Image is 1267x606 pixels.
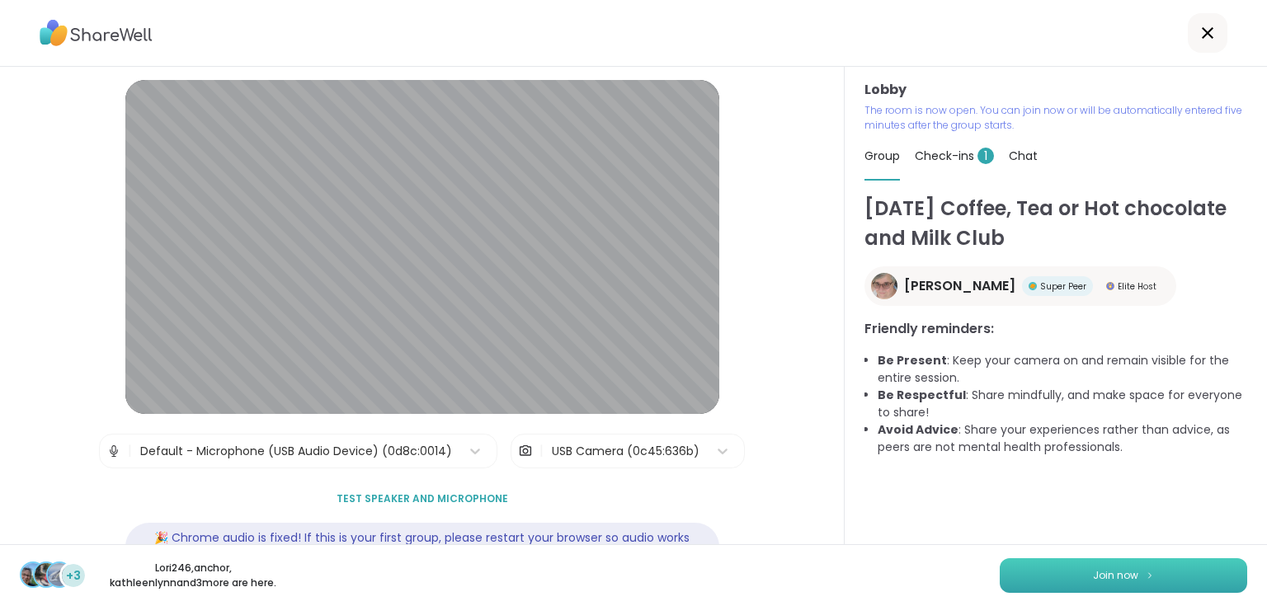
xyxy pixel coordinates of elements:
[864,80,1247,100] h3: Lobby
[864,319,1247,339] h3: Friendly reminders:
[878,421,1247,456] li: : Share your experiences rather than advice, as peers are not mental health professionals.
[552,443,699,460] div: USB Camera (0c45:636b)
[864,266,1176,306] a: Susan[PERSON_NAME]Super PeerSuper PeerElite HostElite Host
[915,148,994,164] span: Check-ins
[330,482,515,516] button: Test speaker and microphone
[128,435,132,467] span: |
[106,435,121,467] img: Microphone
[518,435,533,467] img: Camera
[878,387,966,403] b: Be Respectful
[864,194,1247,253] h1: [DATE] Coffee, Tea or Hot chocolate and Milk Club
[125,523,719,571] div: 🎉 Chrome audio is fixed! If this is your first group, please restart your browser so audio works ...
[35,563,58,586] img: anchor
[878,352,1247,387] li: : Keep your camera on and remain visible for the entire session.
[878,387,1247,421] li: : Share mindfully, and make space for everyone to share!
[66,567,81,585] span: +3
[1106,282,1114,290] img: Elite Host
[1040,280,1086,293] span: Super Peer
[1145,571,1155,580] img: ShareWell Logomark
[878,421,958,438] b: Avoid Advice
[977,148,994,164] span: 1
[904,276,1015,296] span: [PERSON_NAME]
[21,563,45,586] img: Lori246
[140,443,452,460] div: Default - Microphone (USB Audio Device) (0d8c:0014)
[1000,558,1247,593] button: Join now
[1029,282,1037,290] img: Super Peer
[864,148,900,164] span: Group
[871,273,897,299] img: Susan
[40,14,153,52] img: ShareWell Logo
[539,435,544,467] span: |
[1093,568,1138,583] span: Join now
[864,103,1247,133] p: The room is now open. You can join now or will be automatically entered five minutes after the gr...
[1118,280,1156,293] span: Elite Host
[1009,148,1038,164] span: Chat
[48,563,71,586] img: kathleenlynn
[101,561,285,590] p: Lori246 , anchor , kathleenlynn and 3 more are here.
[337,491,508,506] span: Test speaker and microphone
[878,352,947,369] b: Be Present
